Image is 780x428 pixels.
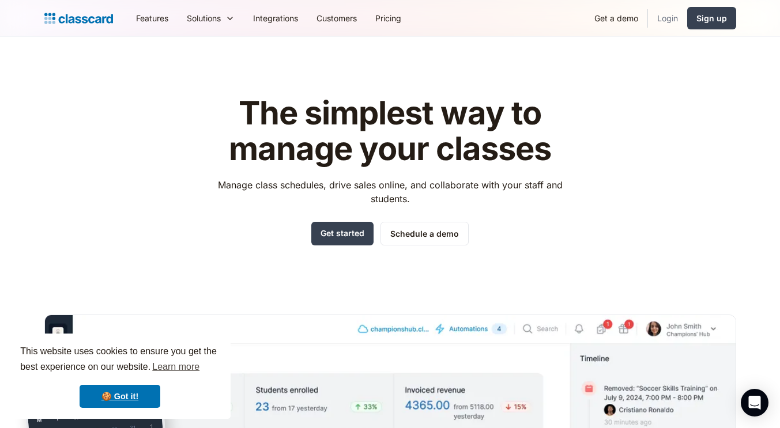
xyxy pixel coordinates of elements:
a: home [44,10,113,26]
a: Customers [307,5,366,31]
div: Solutions [187,12,221,24]
a: Pricing [366,5,410,31]
a: Integrations [244,5,307,31]
p: Manage class schedules, drive sales online, and collaborate with your staff and students. [207,178,573,206]
a: learn more about cookies [150,358,201,376]
div: Open Intercom Messenger [741,389,768,416]
a: Sign up [687,7,736,29]
a: dismiss cookie message [80,385,160,408]
a: Login [648,5,687,31]
div: cookieconsent [9,334,231,419]
div: Solutions [178,5,244,31]
a: Schedule a demo [380,222,469,245]
div: Sign up [696,12,727,24]
h1: The simplest way to manage your classes [207,96,573,166]
a: Get a demo [585,5,647,31]
a: Get started [311,222,374,245]
a: Features [127,5,178,31]
span: This website uses cookies to ensure you get the best experience on our website. [20,344,220,376]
